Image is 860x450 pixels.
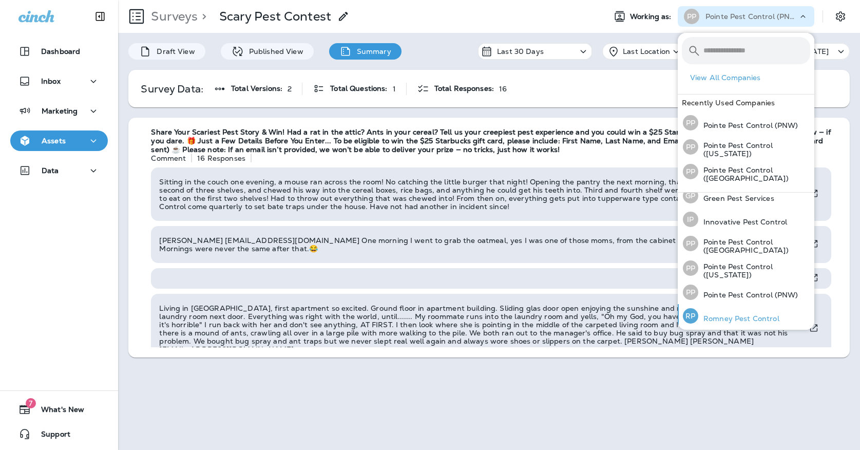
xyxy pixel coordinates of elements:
p: Comment [151,154,186,162]
p: Surveys [147,9,198,24]
p: 1 [393,85,396,93]
button: PPPointe Pest Control ([GEOGRAPHIC_DATA]) [678,231,814,256]
p: 16 [499,85,507,93]
button: View All Companies [686,70,814,86]
span: Support [31,430,70,442]
span: Total Questions: [330,84,387,93]
p: Dashboard [41,47,80,55]
p: 2 [288,85,292,93]
button: Support [10,424,108,444]
span: What's New [31,405,84,418]
button: RPRomney Pest Control [678,304,814,328]
button: Data [10,160,108,181]
div: PP [683,236,698,251]
p: > [198,9,206,24]
p: Green Pest Services [698,194,774,202]
p: Pointe Pest Control ([GEOGRAPHIC_DATA]) [698,166,810,182]
p: Pointe Pest Control ([US_STATE]) [698,262,810,279]
p: Pointe Pest Control (PNW) [698,121,798,129]
div: PP [683,115,698,130]
div: PP [683,139,698,155]
button: IPInnovative Pest Control [678,208,814,231]
span: Share Your Scariest Pest Story & Win! Had a rat in the attic? Ants in your cereal? Tell us your c... [151,128,839,154]
p: Romney Pest Control [698,314,779,323]
p: Draft View [151,47,195,55]
p: Last 30 Days [497,47,544,55]
p: Innovative Pest Control [698,218,787,226]
span: Total Versions: [231,84,282,93]
p: [PERSON_NAME] [EMAIL_ADDRESS][DOMAIN_NAME] One morning I went to grab the oatmeal, yes I was one ... [159,236,796,253]
p: Pointe Pest Control (PNW) [698,291,798,299]
div: PP [683,260,698,276]
span: 7 [26,398,36,408]
p: Marketing [42,107,78,115]
p: Living in [GEOGRAPHIC_DATA], first apartment so excited. Ground floor in apartment building. Slid... [159,304,796,353]
button: GPGreen Pest Services [678,184,814,208]
p: Pointe Pest Control ([GEOGRAPHIC_DATA]) [698,238,810,254]
div: PP [683,164,698,179]
p: Last Location [623,47,670,55]
p: Summary [352,47,391,55]
button: Dashboard [10,41,108,62]
p: 16 Responses [197,154,245,162]
p: Published View [244,47,303,55]
div: GP [683,188,698,203]
div: RP [683,308,698,324]
div: IP [683,212,698,227]
button: 7What's New [10,399,108,420]
p: Scary Pest Contest [219,9,332,24]
button: PPPointe Pest Control (PNW) [678,280,814,304]
p: Sitting in the couch one evening, a mouse ran across the room! No catching the little burger that... [159,178,796,211]
span: Working as: [630,12,674,21]
button: Inbox [10,71,108,91]
p: Assets [42,137,66,145]
button: PPPointe Pest Control ([GEOGRAPHIC_DATA]) [678,159,814,184]
p: Inbox [41,77,61,85]
button: Settings [831,7,850,26]
button: Assets [10,130,108,151]
div: PP [684,9,699,24]
button: PPPointe Pest Control (PNW) [678,111,814,135]
div: PP [683,285,698,300]
button: PPPointe Pest Control ([US_STATE]) [678,135,814,159]
p: Pointe Pest Control (PNW) [705,12,798,21]
div: Recently Used Companies [678,95,814,111]
button: Collapse Sidebar [86,6,114,27]
button: PPPointe Pest Control ([US_STATE]) [678,256,814,280]
span: Total Responses: [434,84,494,93]
p: Data [42,166,59,175]
p: Pointe Pest Control ([US_STATE]) [698,141,810,158]
p: Survey Data: [141,85,203,93]
button: Marketing [10,101,108,121]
